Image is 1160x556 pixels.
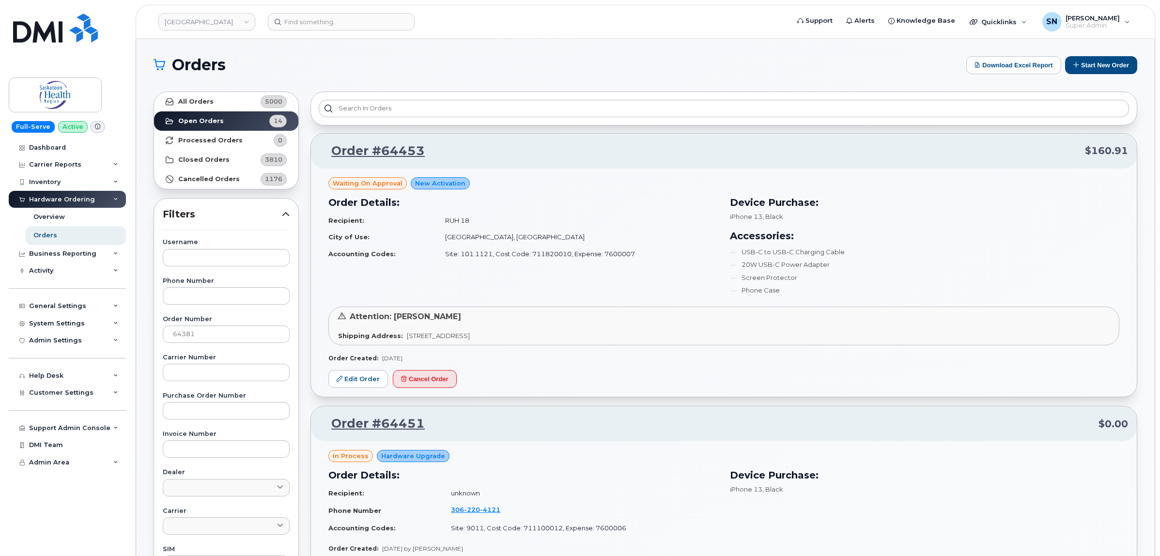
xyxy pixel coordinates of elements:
strong: Open Orders [178,117,224,125]
span: iPhone 13 [730,213,762,220]
span: 306 [451,506,500,513]
label: Phone Number [163,278,290,284]
label: SIM [163,546,290,553]
li: Phone Case [730,286,1120,295]
a: 3062204121 [451,506,512,513]
a: Open Orders14 [154,111,298,131]
strong: Recipient: [328,489,364,497]
label: Invoice Number [163,431,290,437]
span: 0 [278,136,282,145]
strong: Phone Number [328,507,381,514]
h3: Order Details: [328,468,718,482]
td: RUH 18 [436,212,718,229]
span: Filters [163,207,282,221]
span: 1176 [265,174,282,184]
td: unknown [442,485,718,502]
td: [GEOGRAPHIC_DATA], [GEOGRAPHIC_DATA] [436,229,718,246]
span: [DATE] by [PERSON_NAME] [382,545,463,552]
td: Site: 9011, Cost Code: 711100012, Expense: 7600006 [442,520,718,537]
a: Order #64453 [320,142,425,160]
span: Hardware Upgrade [381,451,445,461]
a: Edit Order [328,370,388,388]
h3: Device Purchase: [730,195,1120,210]
a: Closed Orders3810 [154,150,298,170]
label: Order Number [163,316,290,323]
a: All Orders5000 [154,92,298,111]
span: $160.91 [1085,144,1128,158]
label: Username [163,239,290,246]
span: $0.00 [1098,417,1128,431]
li: Screen Protector [730,273,1120,282]
span: 3810 [265,155,282,164]
span: iPhone 13 [730,485,762,493]
span: Attention: [PERSON_NAME] [350,312,461,321]
iframe: Messenger Launcher [1118,514,1153,549]
span: [STREET_ADDRESS] [407,332,470,340]
li: 20W USB-C Power Adapter [730,260,1120,269]
label: Carrier Number [163,355,290,361]
h3: Device Purchase: [730,468,1120,482]
strong: City of Use: [328,233,370,241]
span: 5000 [265,97,282,106]
strong: Cancelled Orders [178,175,240,183]
strong: Accounting Codes: [328,524,396,532]
strong: Order Created: [328,355,378,362]
button: Start New Order [1065,56,1137,74]
span: New Activation [415,179,465,188]
span: , Black [762,213,783,220]
span: Waiting On Approval [333,179,402,188]
button: Download Excel Report [966,56,1061,74]
span: 220 [464,506,480,513]
label: Dealer [163,469,290,476]
span: 4121 [480,506,500,513]
strong: Order Created: [328,545,378,552]
a: Order #64451 [320,415,425,432]
strong: Accounting Codes: [328,250,396,258]
strong: Recipient: [328,216,364,224]
span: [DATE] [382,355,402,362]
input: Search in orders [319,100,1129,117]
strong: Shipping Address: [338,332,403,340]
span: Orders [172,58,226,72]
strong: All Orders [178,98,214,106]
strong: Processed Orders [178,137,243,144]
span: , Black [762,485,783,493]
button: Cancel Order [393,370,457,388]
li: USB-C to USB-C Charging Cable [730,247,1120,257]
a: Cancelled Orders1176 [154,170,298,189]
a: Processed Orders0 [154,131,298,150]
span: in process [333,451,369,461]
h3: Order Details: [328,195,718,210]
span: 14 [274,116,282,125]
label: Carrier [163,508,290,514]
h3: Accessories: [730,229,1120,243]
label: Purchase Order Number [163,393,290,399]
td: Site: 101.1121, Cost Code: 711820010, Expense: 7600007 [436,246,718,263]
strong: Closed Orders [178,156,230,164]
